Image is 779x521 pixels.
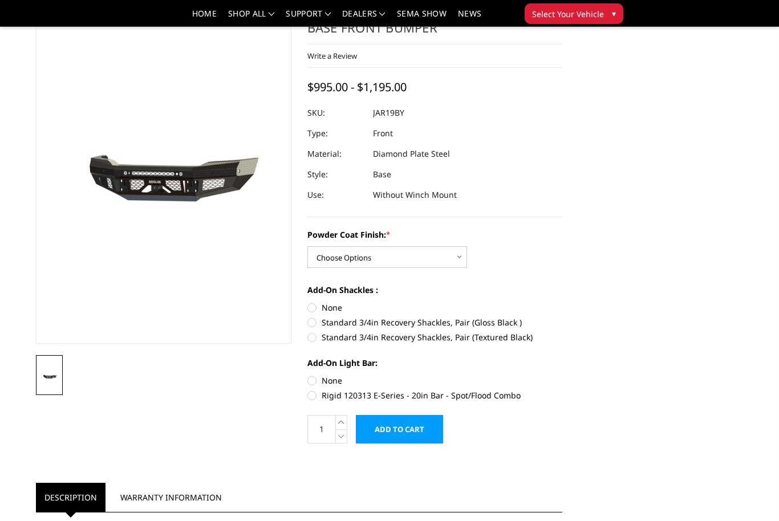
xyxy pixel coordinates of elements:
a: Home [192,10,217,26]
a: Description [36,483,106,512]
a: Dealers [342,10,386,26]
a: shop all [228,10,274,26]
button: Select Your Vehicle [525,3,623,24]
span: ▾ [612,7,616,19]
label: None [307,302,563,314]
label: None [307,375,563,386]
dt: Use: [307,185,364,205]
span: $995.00 - $1,195.00 [307,79,407,95]
label: Standard 3/4in Recovery Shackles, Pair (Gloss Black ) [307,316,563,328]
dd: Without Winch Mount [373,185,457,205]
a: Write a Review [307,51,357,61]
dt: SKU: [307,103,364,123]
dd: Base [373,164,391,185]
a: Warranty Information [112,483,230,512]
label: Rigid 120313 E-Series - 20in Bar - Spot/Flood Combo [307,389,563,401]
label: Add-On Light Bar: [307,357,563,369]
dd: Diamond Plate Steel [373,144,450,164]
label: Standard 3/4in Recovery Shackles, Pair (Textured Black) [307,331,563,343]
dd: JAR19BY [373,103,404,123]
dt: Material: [307,144,364,164]
img: 2019-2025 Ram 2500-3500 - FT Series - Base Front Bumper [39,372,59,381]
a: 2019-2025 Ram 2500-3500 - FT Series - Base Front Bumper [36,2,291,344]
a: SEMA Show [397,10,447,26]
a: News [458,10,481,26]
dt: Style: [307,164,364,185]
dd: Front [373,123,393,144]
label: Add-On Shackles : [307,284,563,296]
input: Add to Cart [356,415,443,443]
dt: Type: [307,123,364,144]
label: Powder Coat Finish: [307,229,563,241]
span: Select Your Vehicle [532,8,604,20]
a: Support [286,10,331,26]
